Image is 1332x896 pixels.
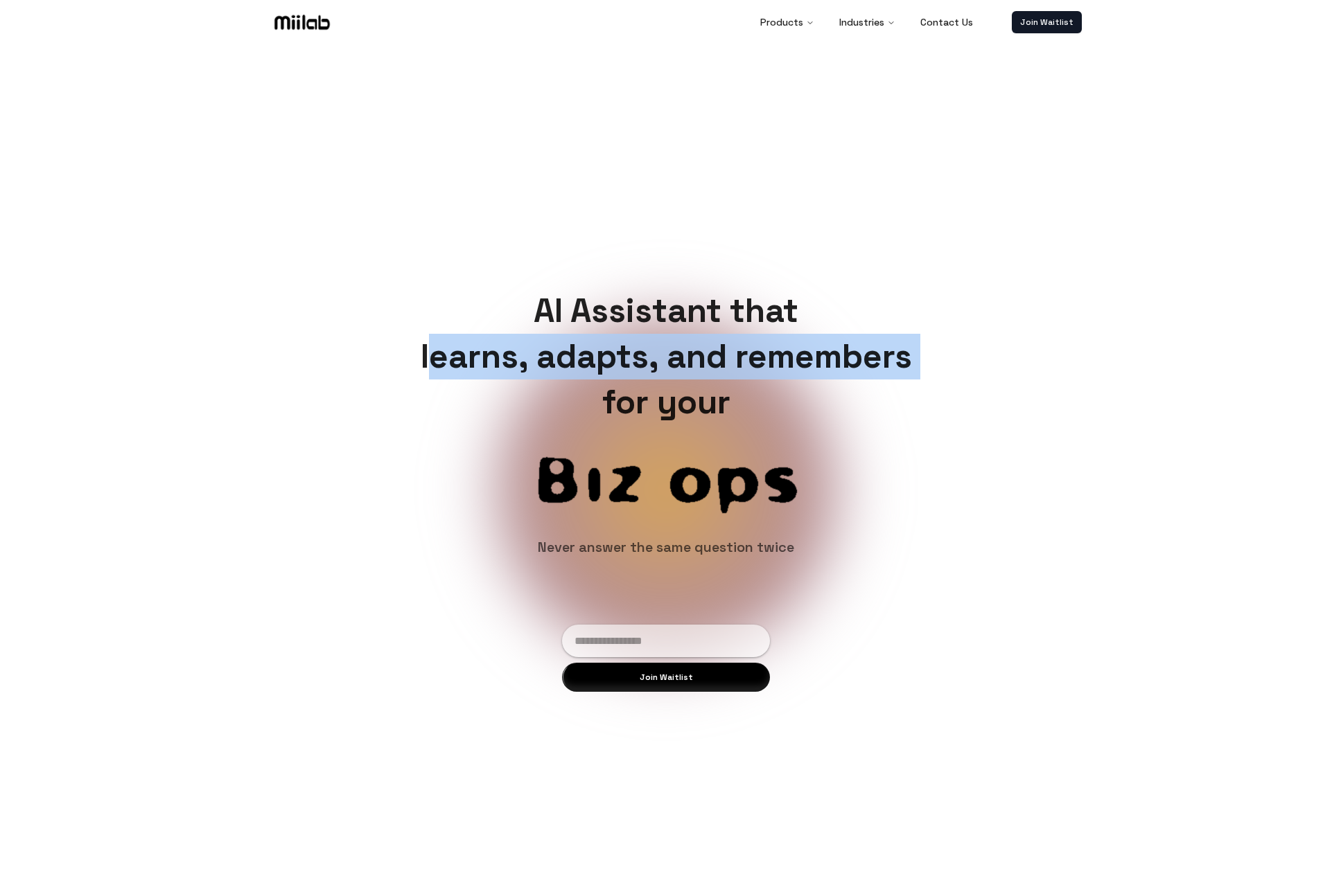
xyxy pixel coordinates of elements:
[410,288,923,425] h1: AI Assistant that learns, adapts, and remembers for your
[828,8,906,36] button: Industries
[909,8,984,36] a: Contact Us
[1012,11,1082,33] a: Join Waitlist
[272,12,333,33] img: Logo
[749,8,984,36] nav: Main
[354,447,978,580] span: Customer service
[749,8,825,36] button: Products
[250,12,354,33] a: Logo
[354,447,978,514] span: Biz ops
[562,663,770,692] button: Join Waitlist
